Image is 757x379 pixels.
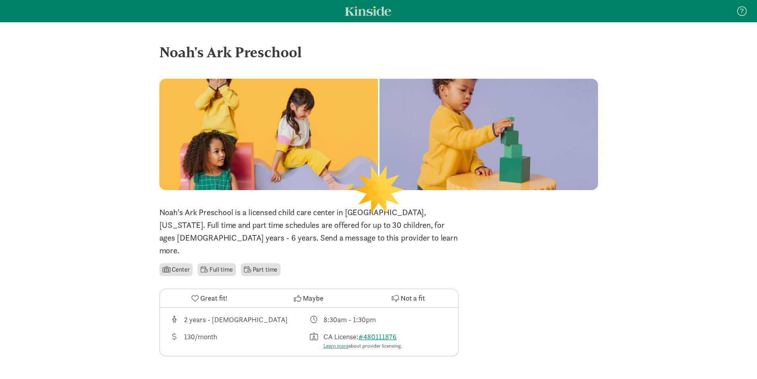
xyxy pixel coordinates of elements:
span: Not a fit [401,293,425,303]
p: Noah's Ark Preschool is a licensed child care center in [GEOGRAPHIC_DATA], [US_STATE]. Full time ... [159,206,459,257]
button: Not a fit [358,289,458,307]
li: Center [159,263,193,276]
div: Age range for children that this provider cares for [169,314,309,325]
div: CA License: [323,331,402,350]
li: Full time [197,263,236,276]
a: Kinside [345,6,391,16]
div: Average tuition for this program [169,331,309,350]
span: Maybe [303,293,323,303]
button: Great fit! [160,289,259,307]
div: License number [309,331,449,350]
button: Maybe [259,289,358,307]
div: 8:30am - 1:30pm [323,314,376,325]
span: Great fit! [200,293,227,303]
div: Noah's Ark Preschool [159,41,598,63]
a: #480111876 [358,332,397,341]
div: about provider licensing. [323,342,402,350]
div: 130/month [184,331,217,350]
li: Part time [241,263,281,276]
div: Class schedule [309,314,449,325]
a: Learn more [323,342,348,349]
div: 2 years - [DEMOGRAPHIC_DATA] [184,314,288,325]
